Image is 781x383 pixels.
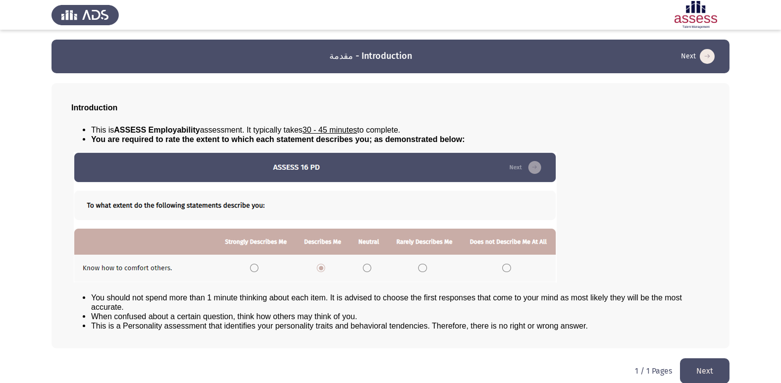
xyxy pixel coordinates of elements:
[678,48,718,64] button: load next page
[662,1,729,29] img: Assessment logo of ASSESS Employability - EBI
[329,50,412,62] h3: مقدمة - Introduction
[303,126,357,134] u: 30 - 45 minutes
[71,103,117,112] span: Introduction
[91,312,357,321] span: When confused about a certain question, think how others may think of you.
[91,322,588,330] span: This is a Personality assessment that identifies your personality traits and behavioral tendencie...
[91,135,465,144] span: You are required to rate the extent to which each statement describes you; as demonstrated below:
[91,126,400,134] span: This is assessment. It typically takes to complete.
[91,293,682,311] span: You should not spend more than 1 minute thinking about each item. It is advised to choose the fir...
[635,366,672,376] p: 1 / 1 Pages
[52,1,119,29] img: Assess Talent Management logo
[114,126,200,134] b: ASSESS Employability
